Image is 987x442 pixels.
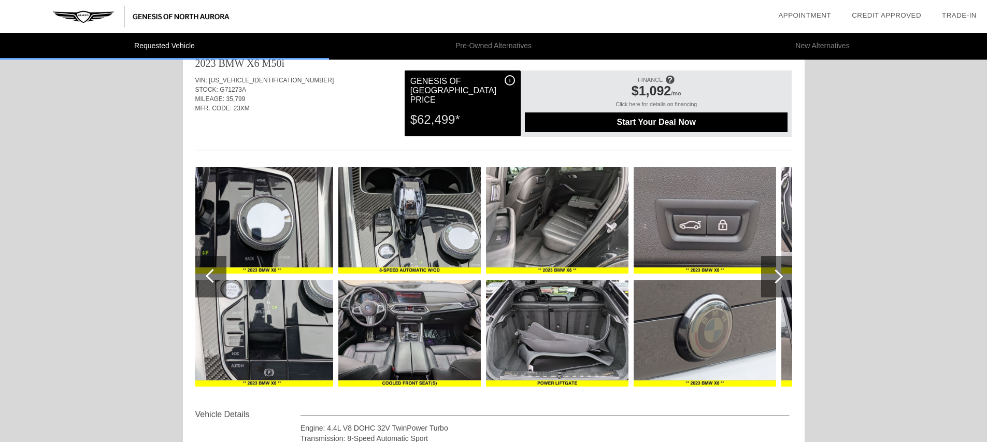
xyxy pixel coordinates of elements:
[530,83,782,101] div: /mo
[191,167,333,274] img: Pre-Owned-2023-BMW-X6-M50i-ID23895224260-aHR0cDovL2ltYWdlcy51bml0c2ludmVudG9yeS5jb20vdXBsb2Fkcy9w...
[226,95,246,103] span: 35,799
[195,105,232,112] span: MFR. CODE:
[195,119,792,136] div: Quoted on [DATE] 11:06:27 AM
[301,423,790,433] div: Engine: 4.4L V8 DOHC 32V TwinPower Turbo
[942,11,977,19] a: Trade-In
[632,83,671,98] span: $1,092
[778,11,831,19] a: Appointment
[191,280,333,387] img: Pre-Owned-2023-BMW-X6-M50i-ID23895224263-aHR0cDovL2ltYWdlcy51bml0c2ludmVudG9yeS5jb20vdXBsb2Fkcy9w...
[509,77,511,84] span: i
[195,408,301,421] div: Vehicle Details
[781,167,924,274] img: Pre-Owned-2023-BMW-X6-M50i-ID23895224305-aHR0cDovL2ltYWdlcy51bml0c2ludmVudG9yeS5jb20vdXBsb2Fkcy9w...
[852,11,921,19] a: Credit Approved
[195,77,207,84] span: VIN:
[338,280,481,387] img: Pre-Owned-2023-BMW-X6-M50i-ID23895224275-aHR0cDovL2ltYWdlcy51bml0c2ludmVudG9yeS5jb20vdXBsb2Fkcy9w...
[634,280,776,387] img: Pre-Owned-2023-BMW-X6-M50i-ID23895224302-aHR0cDovL2ltYWdlcy51bml0c2ludmVudG9yeS5jb20vdXBsb2Fkcy9w...
[220,86,246,93] span: G71273A
[338,167,481,274] img: Pre-Owned-2023-BMW-X6-M50i-ID23895224269-aHR0cDovL2ltYWdlcy51bml0c2ludmVudG9yeS5jb20vdXBsb2Fkcy9w...
[410,106,515,133] div: $62,499*
[486,280,628,387] img: Pre-Owned-2023-BMW-X6-M50i-ID23895224287-aHR0cDovL2ltYWdlcy51bml0c2ludmVudG9yeS5jb20vdXBsb2Fkcy9w...
[634,167,776,274] img: Pre-Owned-2023-BMW-X6-M50i-ID23895224293-aHR0cDovL2ltYWdlcy51bml0c2ludmVudG9yeS5jb20vdXBsb2Fkcy9w...
[195,95,225,103] span: MILEAGE:
[209,77,334,84] span: [US_VEHICLE_IDENTIFICATION_NUMBER]
[525,101,788,112] div: Click here for details on financing
[658,33,987,60] li: New Alternatives
[195,86,218,93] span: STOCK:
[486,167,628,274] img: Pre-Owned-2023-BMW-X6-M50i-ID23895224284-aHR0cDovL2ltYWdlcy51bml0c2ludmVudG9yeS5jb20vdXBsb2Fkcy9w...
[781,280,924,387] img: Pre-Owned-2023-BMW-X6-M50i-ID23895224311-aHR0cDovL2ltYWdlcy51bml0c2ludmVudG9yeS5jb20vdXBsb2Fkcy9w...
[538,118,775,127] span: Start Your Deal Now
[234,105,250,112] span: 23XM
[638,77,663,83] span: FINANCE
[410,75,515,106] div: Genesis of [GEOGRAPHIC_DATA] Price
[329,33,658,60] li: Pre-Owned Alternatives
